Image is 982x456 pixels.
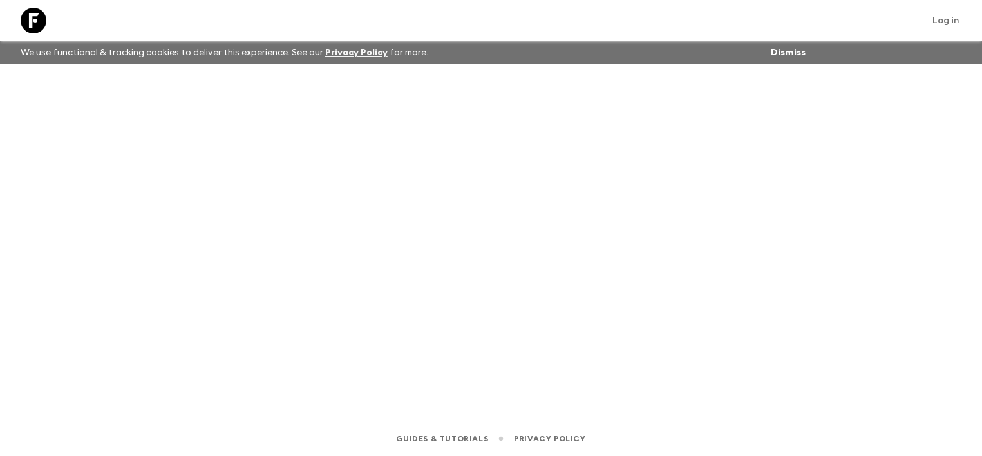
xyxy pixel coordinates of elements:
[15,41,433,64] p: We use functional & tracking cookies to deliver this experience. See our for more.
[325,48,388,57] a: Privacy Policy
[396,432,488,446] a: Guides & Tutorials
[925,12,967,30] a: Log in
[514,432,585,446] a: Privacy Policy
[768,44,809,62] button: Dismiss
